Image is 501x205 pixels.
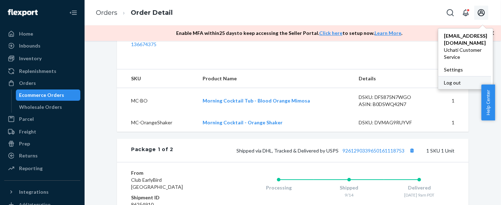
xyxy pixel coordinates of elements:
[4,150,80,161] a: Returns
[359,119,425,126] div: DSKU: DVMAG9RUYVF
[203,98,310,104] a: Morning Cocktail Tub - Blood Orange Mimosa
[131,169,215,176] dt: From
[19,165,43,172] div: Reporting
[19,152,38,159] div: Returns
[438,63,493,76] a: Settings
[8,9,38,16] img: Flexport logo
[4,40,80,51] a: Inbounds
[96,9,117,17] a: Orders
[203,119,283,125] a: Morning Cocktail - Orange Shaker
[117,113,197,132] td: MC-OrangeShaker
[19,30,33,37] div: Home
[4,126,80,137] a: Freight
[131,9,173,17] a: Order Detail
[359,101,425,108] div: ASIN: B0DSWQ42N7
[66,6,80,20] button: Close Navigation
[481,85,495,120] button: Help Center
[236,148,416,154] span: Shipped via DHL, Tracked & Delivered by USPS
[4,138,80,149] a: Prep
[131,41,156,47] a: 136674375
[131,194,215,201] dt: Shipment ID
[438,76,491,89] button: Log out
[384,192,454,198] div: [DATE] 9am PDT
[16,89,81,101] a: Ecommerce Orders
[353,69,431,88] th: Details
[384,184,454,191] div: Delivered
[4,77,80,89] a: Orders
[19,92,64,99] div: Ecommerce Orders
[90,2,178,23] ol: breadcrumbs
[407,146,416,155] button: Copy tracking number
[4,186,80,198] button: Integrations
[19,188,49,195] div: Integrations
[4,113,80,125] a: Parcel
[474,6,488,20] button: Open account menu
[431,113,469,132] td: 1
[243,184,314,191] div: Processing
[131,146,173,155] div: Package 1 of 2
[359,94,425,101] div: DSKU: DFS875N7WGO
[444,32,487,46] span: [EMAIL_ADDRESS][DOMAIN_NAME]
[314,184,384,191] div: Shipped
[431,69,469,88] th: Qty
[19,80,36,87] div: Orders
[444,46,487,61] span: Uchati Customer Service
[443,6,457,20] button: Open Search Box
[342,148,404,154] a: 9261290339650161118753
[19,140,30,147] div: Prep
[19,104,62,111] div: Wholesale Orders
[319,30,342,36] a: Click here
[4,28,80,39] a: Home
[4,53,80,64] a: Inventory
[19,68,56,75] div: Replenishments
[173,146,454,155] div: 1 SKU 1 Unit
[16,101,81,113] a: Wholesale Orders
[117,69,197,88] th: SKU
[117,88,197,114] td: MC-BO
[4,163,80,174] a: Reporting
[19,42,41,49] div: Inbounds
[19,128,36,135] div: Freight
[19,116,34,123] div: Parcel
[314,192,384,198] div: 9/14
[176,30,402,37] p: Enable MFA within 25 days to keep accessing the Seller Portal. to setup now. .
[4,66,80,77] a: Replenishments
[438,30,493,63] a: [EMAIL_ADDRESS][DOMAIN_NAME]Uchati Customer Service
[131,177,183,190] span: Club EarlyBird [GEOGRAPHIC_DATA]
[375,30,401,36] a: Learn More
[197,69,353,88] th: Product Name
[459,6,473,20] button: Open notifications
[19,55,42,62] div: Inventory
[431,88,469,114] td: 1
